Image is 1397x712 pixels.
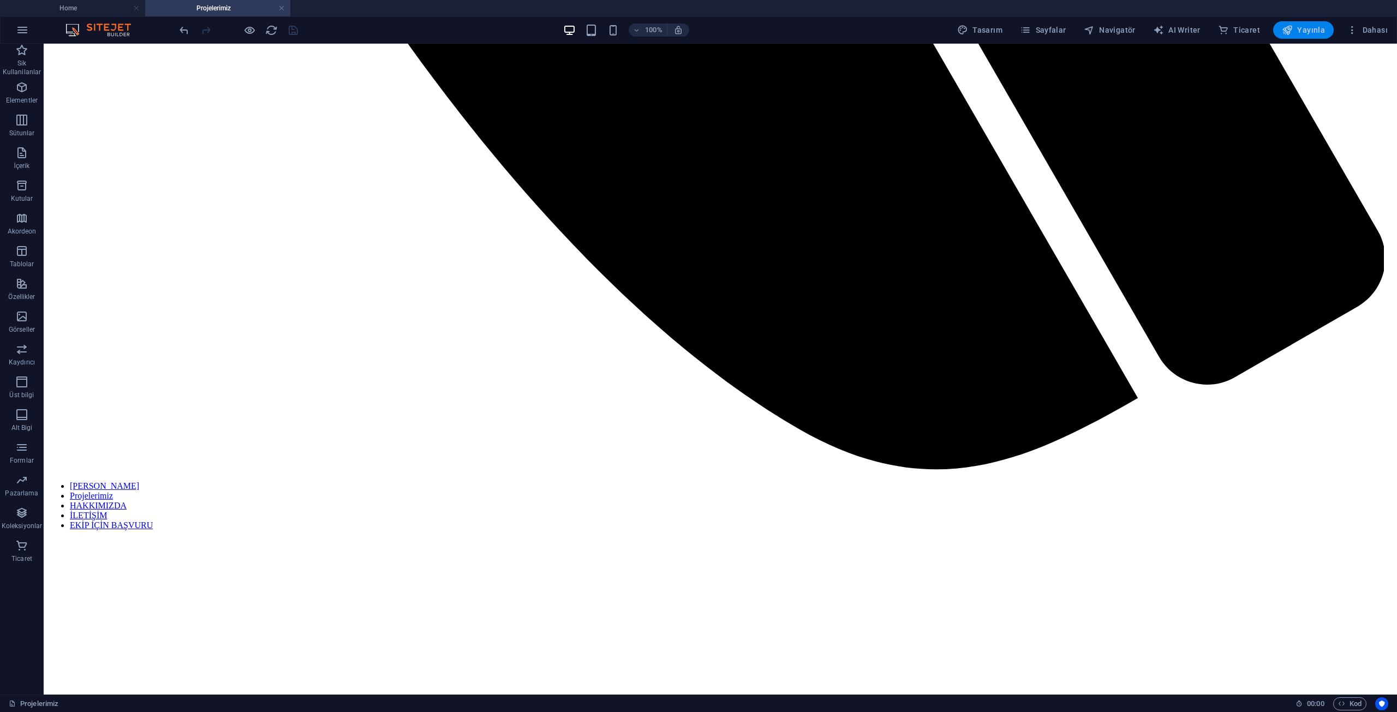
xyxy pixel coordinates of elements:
[1342,21,1392,39] button: Dahası
[8,227,37,236] p: Akordeon
[1307,697,1324,710] span: 00 00
[1016,21,1071,39] button: Sayfalar
[265,24,278,37] i: Sayfayı yeniden yükleyin
[11,554,32,563] p: Ticaret
[11,194,33,203] p: Kutular
[953,21,1007,39] button: Tasarım
[5,489,38,498] p: Pazarlama
[11,423,33,432] p: Alt Bigi
[629,23,667,37] button: 100%
[63,23,145,37] img: Editor Logo
[953,21,1007,39] div: Tasarım (Ctrl+Alt+Y)
[957,25,1002,35] span: Tasarım
[9,358,35,367] p: Kaydırıcı
[14,161,29,170] p: İçerik
[1282,25,1325,35] span: Yayınla
[177,23,190,37] button: undo
[2,522,42,530] p: Koleksiyonlar
[1218,25,1260,35] span: Ticaret
[9,129,35,137] p: Sütunlar
[9,325,35,334] p: Görseller
[1347,25,1388,35] span: Dahası
[1315,699,1316,708] span: :
[1079,21,1140,39] button: Navigatör
[1214,21,1264,39] button: Ticaret
[6,96,38,105] p: Elementler
[645,23,662,37] h6: 100%
[673,25,683,35] i: Yeniden boyutlandırmada yakınlaştırma düzeyini seçilen cihaza uyacak şekilde otomatik olarak ayarla.
[1273,21,1334,39] button: Yayınla
[10,260,34,268] p: Tablolar
[9,391,34,399] p: Üst bilgi
[8,292,35,301] p: Özellikler
[243,23,256,37] button: Ön izleme modundan çıkıp düzenlemeye devam etmek için buraya tıklayın
[265,23,278,37] button: reload
[1333,697,1366,710] button: Kod
[1153,25,1201,35] span: AI Writer
[1020,25,1066,35] span: Sayfalar
[1375,697,1388,710] button: Usercentrics
[178,24,190,37] i: Geri al: Düğmeyi dönüştür (Ctrl+Z)
[1338,697,1362,710] span: Kod
[10,456,34,465] p: Formlar
[1295,697,1324,710] h6: Oturum süresi
[1084,25,1136,35] span: Navigatör
[1149,21,1205,39] button: AI Writer
[145,2,290,14] h4: Projelerimiz
[9,697,58,710] a: Seçimi iptal etmek için tıkla. Sayfaları açmak için çift tıkla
